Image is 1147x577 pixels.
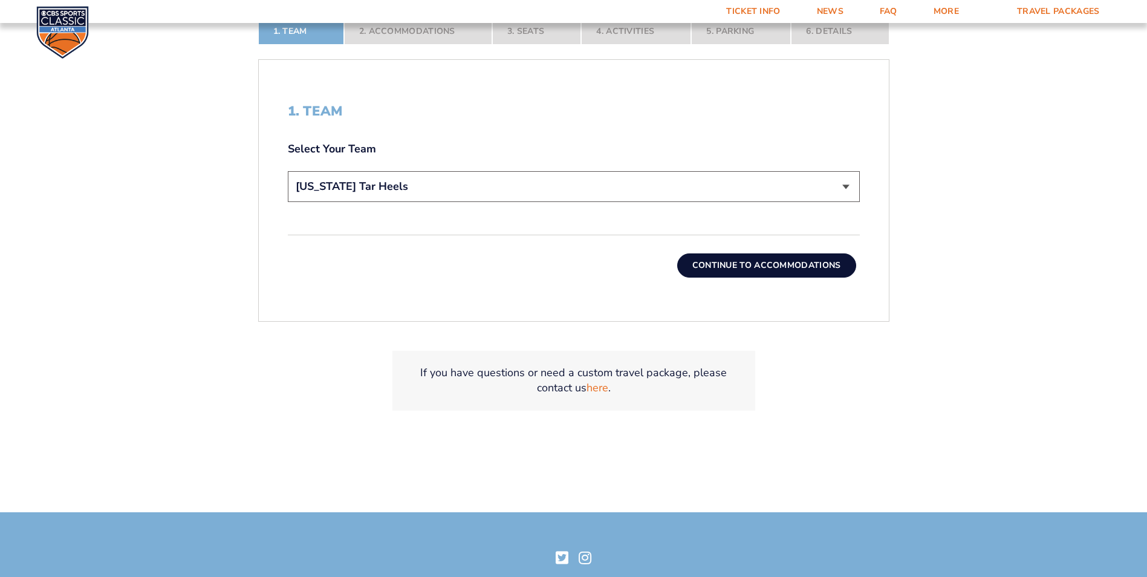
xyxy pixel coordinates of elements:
img: CBS Sports Classic [36,6,89,59]
button: Continue To Accommodations [677,253,856,278]
a: here [586,380,608,396]
label: Select Your Team [288,142,860,157]
h2: 1. Team [288,103,860,119]
p: If you have questions or need a custom travel package, please contact us . [407,365,741,396]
